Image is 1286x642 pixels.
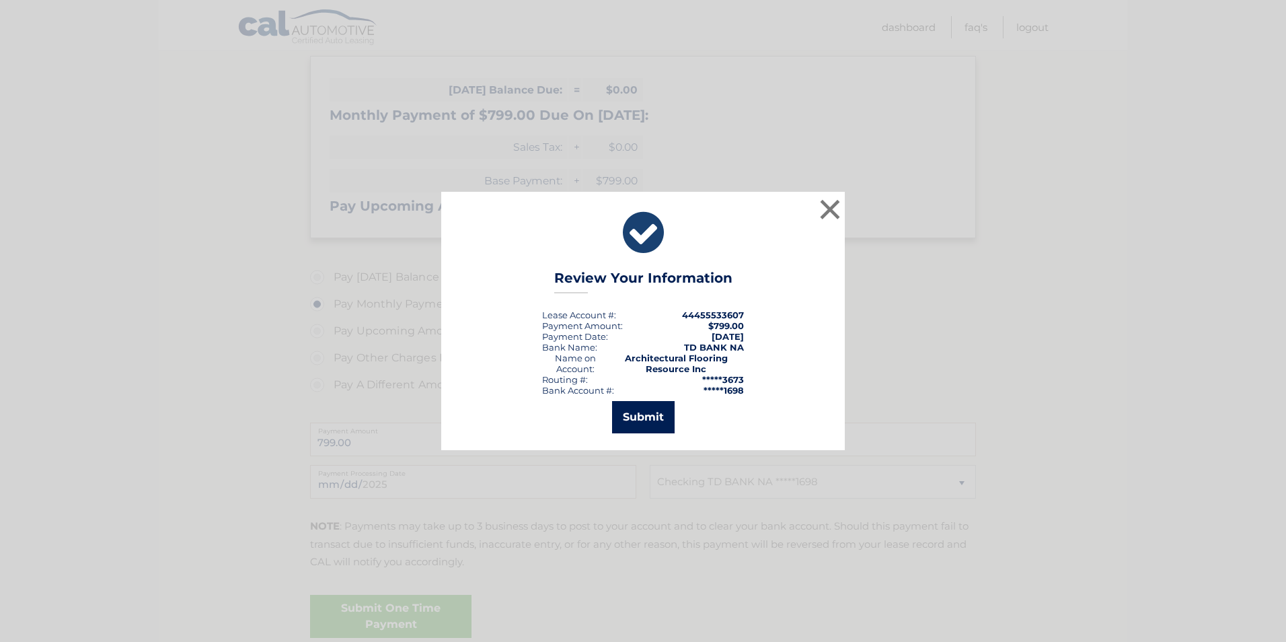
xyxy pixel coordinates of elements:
[625,353,728,374] strong: Architectural Flooring Resource Inc
[542,374,588,385] div: Routing #:
[817,196,843,223] button: ×
[542,331,606,342] span: Payment Date
[708,320,744,331] span: $799.00
[554,270,732,293] h3: Review Your Information
[542,310,616,320] div: Lease Account #:
[682,310,744,320] strong: 44455533607
[542,342,597,353] div: Bank Name:
[542,320,623,331] div: Payment Amount:
[542,353,609,374] div: Name on Account:
[684,342,744,353] strong: TD BANK NA
[612,401,675,433] button: Submit
[542,331,608,342] div: :
[712,331,744,342] span: [DATE]
[542,385,614,396] div: Bank Account #:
